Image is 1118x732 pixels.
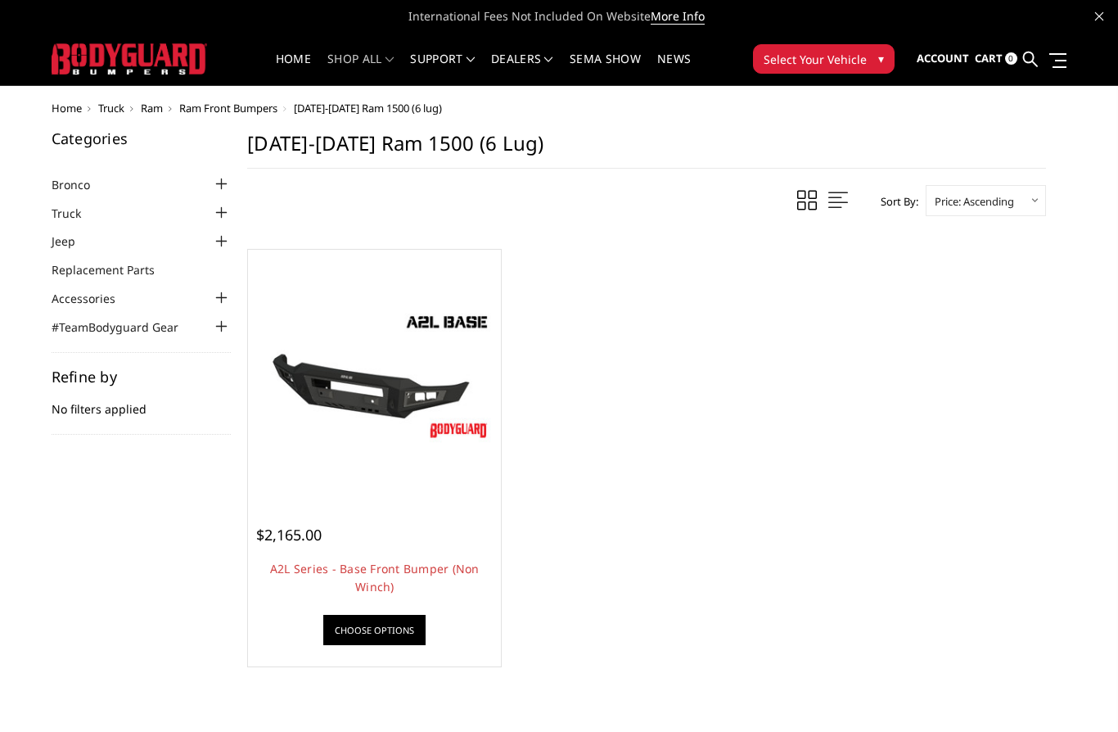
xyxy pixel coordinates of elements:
a: More Info [651,8,705,25]
a: Jeep [52,233,96,250]
a: shop all [327,53,394,85]
span: [DATE]-[DATE] Ram 1500 (6 lug) [294,101,442,115]
a: #TeamBodyguard Gear [52,319,199,336]
a: Account [917,37,969,81]
span: ▾ [878,50,884,67]
a: Home [276,53,311,85]
span: Cart [975,51,1003,66]
span: Select Your Vehicle [764,51,867,68]
a: Cart 0 [975,37,1017,81]
span: $2,165.00 [256,525,322,544]
a: Ram [141,101,163,115]
a: Replacement Parts [52,261,175,278]
a: A2L Series - Base Front Bumper (Non Winch) A2L Series - Base Front Bumper (Non Winch) [252,254,497,499]
h5: Refine by [52,369,232,384]
span: 0 [1005,52,1017,65]
a: Home [52,101,82,115]
div: No filters applied [52,369,232,435]
a: Choose Options [323,615,426,645]
label: Sort By: [872,189,918,214]
a: Dealers [491,53,553,85]
a: Truck [98,101,124,115]
a: SEMA Show [570,53,641,85]
h5: Categories [52,131,232,146]
a: A2L Series - Base Front Bumper (Non Winch) [270,561,480,594]
a: Accessories [52,290,136,307]
a: News [657,53,691,85]
a: Truck [52,205,101,222]
button: Select Your Vehicle [753,44,895,74]
a: Ram Front Bumpers [179,101,277,115]
a: Support [410,53,475,85]
h1: [DATE]-[DATE] Ram 1500 (6 lug) [247,131,1046,169]
a: Bronco [52,176,110,193]
img: BODYGUARD BUMPERS [52,43,207,74]
span: Account [917,51,969,66]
